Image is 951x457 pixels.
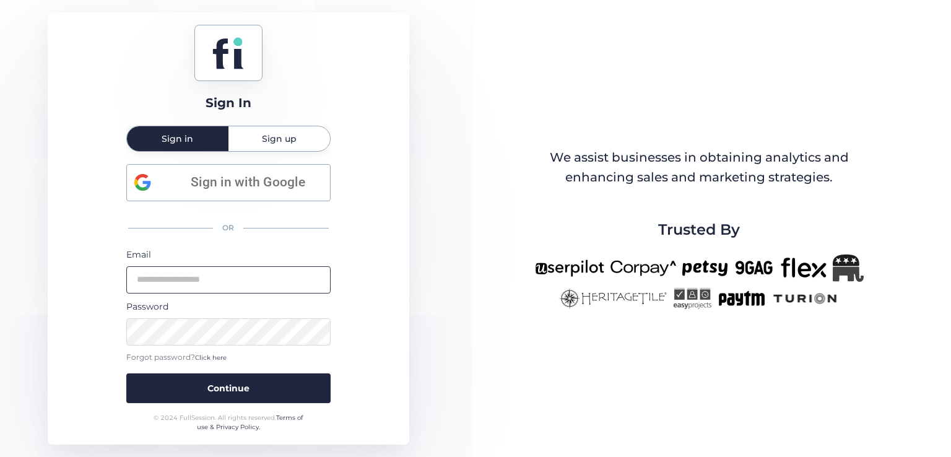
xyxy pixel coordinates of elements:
[195,354,227,362] span: Click here
[126,215,331,242] div: OR
[262,134,297,143] span: Sign up
[658,218,740,242] span: Trusted By
[126,352,331,363] div: Forgot password?
[207,381,250,395] span: Continue
[173,172,323,193] span: Sign in with Google
[148,413,308,432] div: © 2024 FullSession. All rights reserved.
[718,288,765,309] img: paytm-new.png
[559,288,667,309] img: heritagetile-new.png
[673,288,711,309] img: easyprojects-new.png
[162,134,193,143] span: Sign in
[535,255,604,282] img: userpilot-new.png
[126,248,331,261] div: Email
[833,255,864,282] img: Republicanlogo-bw.png
[126,373,331,403] button: Continue
[536,148,862,187] div: We assist businesses in obtaining analytics and enhancing sales and marketing strategies.
[126,300,331,313] div: Password
[610,255,676,282] img: corpay-new.png
[734,255,775,282] img: 9gag-new.png
[771,288,839,309] img: turion-new.png
[682,255,727,282] img: petsy-new.png
[206,94,251,113] div: Sign In
[781,255,827,282] img: flex-new.png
